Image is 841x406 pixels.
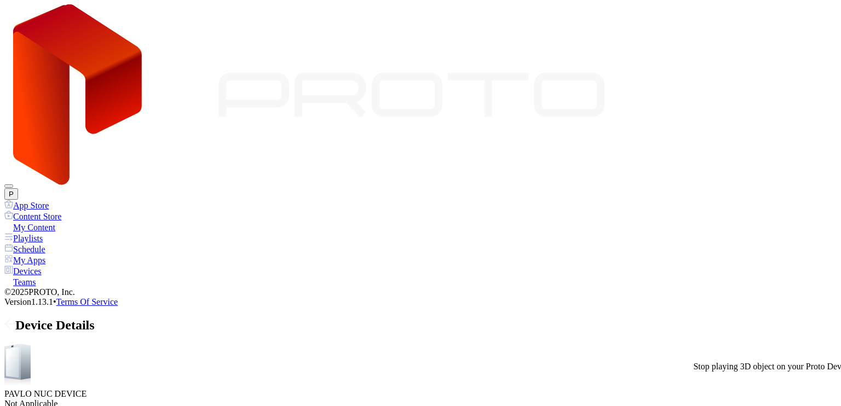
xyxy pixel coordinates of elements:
[4,389,837,399] div: PAVLO NUC DEVICE
[4,211,837,222] a: Content Store
[4,287,837,297] div: © 2025 PROTO, Inc.
[4,297,56,306] span: Version 1.13.1 •
[4,200,837,211] a: App Store
[4,265,837,276] a: Devices
[4,222,837,233] a: My Content
[56,297,118,306] a: Terms Of Service
[4,188,18,200] button: P
[4,276,837,287] a: Teams
[4,243,837,254] a: Schedule
[4,233,837,243] a: Playlists
[4,254,837,265] a: My Apps
[15,318,95,332] span: Device Details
